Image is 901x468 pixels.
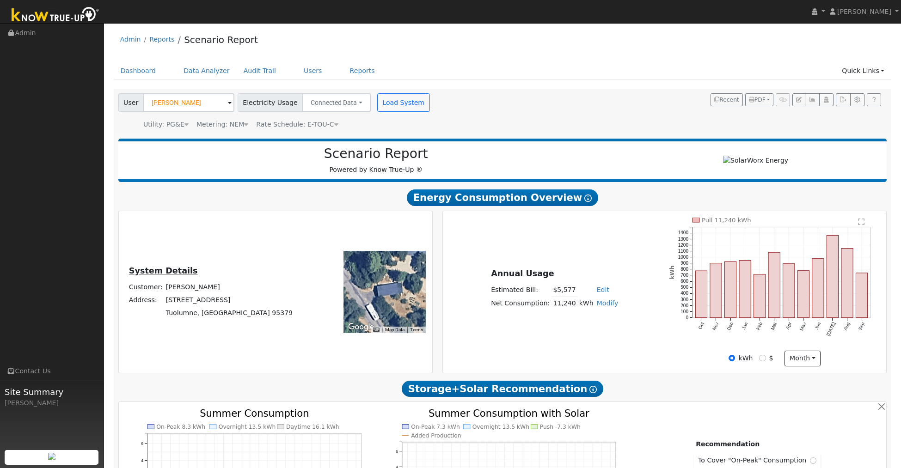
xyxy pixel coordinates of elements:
button: Export Interval Data [836,93,850,106]
text: 200 [681,303,689,308]
text: Push -7.3 kWh [540,424,581,430]
td: [PERSON_NAME] [164,280,294,293]
text: 1000 [678,255,689,260]
span: User [118,93,144,112]
td: Tuolumne, [GEOGRAPHIC_DATA] 95379 [164,307,294,320]
text: 1400 [678,230,689,235]
span: Electricity Usage [238,93,303,112]
img: SolarWorx Energy [723,156,788,165]
text: 900 [681,261,689,266]
text: 500 [681,285,689,290]
text: 700 [681,273,689,278]
text: Jun [814,322,822,330]
a: Users [297,62,329,79]
text:  [858,218,864,225]
button: Map Data [385,327,405,333]
text: Apr [785,321,793,330]
td: kWh [577,297,595,310]
a: Audit Trail [237,62,283,79]
rect: onclick="" [856,273,868,318]
rect: onclick="" [725,261,736,318]
text: 6 [396,449,398,454]
i: Show Help [589,386,597,393]
td: Estimated Bill: [490,284,552,297]
button: Connected Data [302,93,371,112]
td: Customer: [127,280,164,293]
text: Aug [843,322,851,331]
img: retrieve [48,453,55,460]
rect: onclick="" [739,260,751,317]
div: [PERSON_NAME] [5,398,99,408]
i: Show Help [584,194,592,202]
a: Modify [597,299,619,307]
a: Help Link [867,93,881,106]
text: 6 [141,440,143,445]
text: 400 [681,291,689,296]
button: Edit User [792,93,805,106]
span: PDF [749,97,766,103]
rect: onclick="" [754,274,766,318]
img: Know True-Up [7,5,104,26]
td: [STREET_ADDRESS] [164,293,294,306]
u: System Details [129,266,198,275]
text: 1100 [678,249,689,254]
text: Daytime 16.1 kWh [286,424,339,430]
span: Site Summary [5,386,99,398]
text: Sep [858,321,866,331]
label: $ [769,353,773,363]
button: Recent [711,93,743,106]
button: Settings [850,93,864,106]
span: Storage+Solar Recommendation [402,381,603,397]
rect: onclick="" [812,259,824,318]
text: 800 [681,267,689,272]
button: Load System [377,93,430,112]
div: Utility: PG&E [143,120,189,129]
span: Alias: HETOUC [256,121,338,128]
u: Annual Usage [491,269,554,278]
button: month [785,351,821,366]
rect: onclick="" [710,263,722,318]
rect: onclick="" [783,264,795,318]
input: kWh [729,355,735,361]
text: Summer Consumption with Solar [429,407,590,419]
rect: onclick="" [798,271,809,318]
rect: onclick="" [841,248,853,317]
text: kWh [669,266,675,280]
a: Edit [597,286,609,293]
input: $ [759,355,766,361]
button: Multi-Series Graph [805,93,819,106]
button: Keyboard shortcuts [373,327,380,333]
a: Scenario Report [184,34,258,45]
text: 600 [681,279,689,284]
a: Dashboard [114,62,163,79]
h2: Scenario Report [128,146,624,162]
span: [PERSON_NAME] [837,8,891,15]
input: Select a User [143,93,234,112]
text: 1300 [678,237,689,242]
rect: onclick="" [827,235,839,317]
text: Feb [755,321,763,331]
text: Nov [711,322,719,331]
button: Login As [819,93,834,106]
text: 100 [681,309,689,314]
td: Address: [127,293,164,306]
button: PDF [745,93,773,106]
text: Overnight 13.5 kWh [472,424,530,430]
text: Mar [770,321,778,331]
div: Powered by Know True-Up ® [123,146,629,175]
rect: onclick="" [696,271,707,318]
text: Overnight 13.5 kWh [219,424,276,430]
a: Reports [343,62,382,79]
span: Energy Consumption Overview [407,189,598,206]
text: Dec [726,322,734,331]
td: $5,577 [552,284,577,297]
text: Added Production [411,432,461,439]
u: Recommendation [696,440,760,448]
img: Google [346,321,376,333]
a: Data Analyzer [177,62,237,79]
text: 4 [141,457,144,462]
div: Metering: NEM [196,120,248,129]
a: Open this area in Google Maps (opens a new window) [346,321,376,333]
text: 300 [681,297,689,302]
label: kWh [738,353,753,363]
